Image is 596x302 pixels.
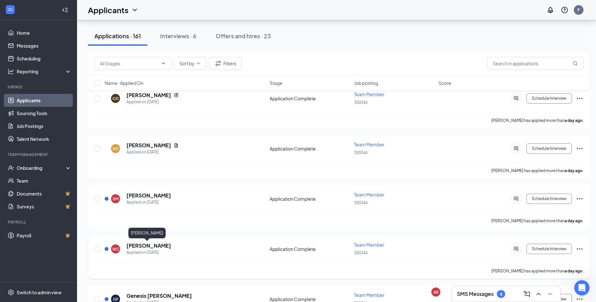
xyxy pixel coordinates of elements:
svg: Settings [8,289,14,296]
input: All Stages [100,60,158,67]
div: P [577,7,580,13]
a: Scheduling [17,52,72,65]
button: Schedule Interview [526,93,572,104]
svg: ComposeMessage [523,290,531,298]
span: Name · Applied On [105,80,143,86]
svg: Ellipses [576,95,583,102]
div: Team Management [8,152,70,157]
p: [PERSON_NAME] has applied more than . [491,168,583,173]
div: Payroll [8,219,70,225]
a: PayrollCrown [17,229,72,242]
svg: ActiveChat [512,146,520,151]
svg: ActiveChat [512,246,520,252]
svg: Filter [214,59,222,67]
h5: [PERSON_NAME] [126,242,171,249]
div: Application Complete [270,95,350,102]
div: Switch to admin view [17,289,62,296]
div: Application Complete [270,145,350,152]
button: ComposeMessage [522,289,532,299]
div: Applied on [DATE] [126,249,171,256]
div: Applied on [DATE] [126,199,171,206]
span: Team Member [354,292,384,298]
svg: ChevronDown [196,61,201,66]
span: Stage [270,80,282,86]
h5: [PERSON_NAME] [126,192,171,199]
a: Messages [17,39,72,52]
a: SurveysCrown [17,200,72,213]
input: Search in applications [487,57,583,70]
a: Team [17,174,72,187]
svg: Ellipses [576,145,583,152]
div: WC [112,246,119,252]
div: Applied on [DATE] [126,99,179,105]
svg: Ellipses [576,195,583,203]
svg: Document [174,143,179,148]
span: 300344 [354,251,367,255]
div: AR [433,289,438,295]
span: 300344 [354,150,367,155]
svg: MagnifyingGlass [573,61,578,66]
h3: SMS Messages [457,290,494,297]
a: Applicants [17,94,72,107]
iframe: Intercom live chat [574,280,590,296]
h1: Applicants [88,5,128,15]
button: Sort byChevronDown [174,57,206,70]
h5: Genesis [PERSON_NAME] [126,292,192,299]
div: Applications · 161 [94,32,141,40]
button: ChevronUp [533,289,544,299]
svg: Analysis [8,68,14,75]
div: Application Complete [270,196,350,202]
a: Home [17,26,72,39]
svg: QuestionInfo [561,6,568,14]
svg: Collapse [62,7,68,13]
div: Offers and hires · 23 [216,32,271,40]
span: Job posting [354,80,378,86]
div: Applied on [DATE] [126,149,179,155]
button: Minimize [545,289,555,299]
svg: WorkstreamLogo [7,6,13,13]
div: [PERSON_NAME] [128,228,166,238]
div: OD [112,96,119,101]
span: Sort by [179,61,194,66]
svg: ChevronDown [131,6,139,14]
div: Application Complete [270,246,350,252]
svg: ChevronUp [535,290,542,298]
a: Talent Network [17,133,72,145]
div: Hiring [8,84,70,90]
p: [PERSON_NAME] has applied more than . [491,218,583,224]
b: a day ago [565,218,583,223]
svg: Minimize [546,290,554,298]
div: SM [113,196,118,202]
svg: Ellipses [576,245,583,253]
h5: [PERSON_NAME] [126,142,171,149]
span: Team Member [354,242,384,248]
svg: Notifications [547,6,554,14]
div: GF [113,297,118,302]
svg: ChevronDown [161,61,166,66]
div: 4 [500,291,502,297]
svg: UserCheck [8,165,14,171]
div: Onboarding [17,165,66,171]
svg: ActiveChat [512,196,520,201]
svg: ActiveChat [512,96,520,101]
button: Schedule Interview [526,244,572,254]
button: Schedule Interview [526,143,572,154]
a: Job Postings [17,120,72,133]
b: a day ago [565,168,583,173]
span: 300344 [354,100,367,105]
b: a day ago [565,118,583,123]
p: [PERSON_NAME] has applied more than . [491,268,583,274]
div: Reporting [17,68,72,75]
span: Team Member [354,142,384,147]
span: Score [438,80,451,86]
span: Team Member [354,192,384,197]
div: Interviews · 6 [160,32,196,40]
b: a day ago [565,269,583,273]
a: DocumentsCrown [17,187,72,200]
button: Filter Filters [209,57,242,70]
div: KC [113,146,118,151]
a: Sourcing Tools [17,107,72,120]
p: [PERSON_NAME] has applied more than . [491,118,583,123]
button: Schedule Interview [526,194,572,204]
span: 300344 [354,200,367,205]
